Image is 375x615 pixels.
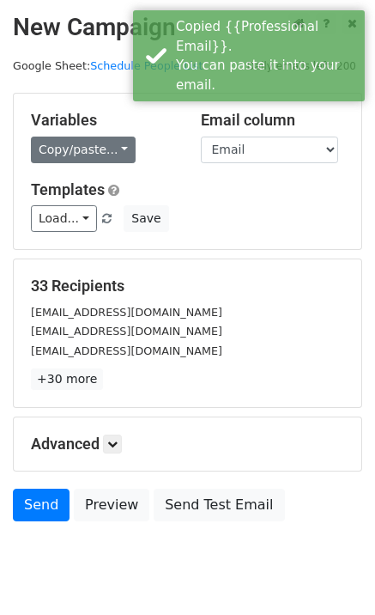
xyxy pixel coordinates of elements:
small: [EMAIL_ADDRESS][DOMAIN_NAME] [31,306,222,319]
div: Copied {{Professional Email}}. You can paste it into your email. [176,17,358,94]
h5: Advanced [31,435,344,454]
button: Save [124,205,168,232]
h5: 33 Recipients [31,277,344,295]
a: +30 more [31,368,103,390]
a: Send [13,489,70,521]
small: [EMAIL_ADDRESS][DOMAIN_NAME] [31,325,222,338]
a: Schedule People List [90,59,203,72]
a: Templates [31,180,105,198]
a: Copy/paste... [31,137,136,163]
h2: New Campaign [13,13,362,42]
a: Load... [31,205,97,232]
small: Google Sheet: [13,59,203,72]
a: Preview [74,489,149,521]
a: Send Test Email [154,489,284,521]
h5: Variables [31,111,175,130]
h5: Email column [201,111,345,130]
small: [EMAIL_ADDRESS][DOMAIN_NAME] [31,344,222,357]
